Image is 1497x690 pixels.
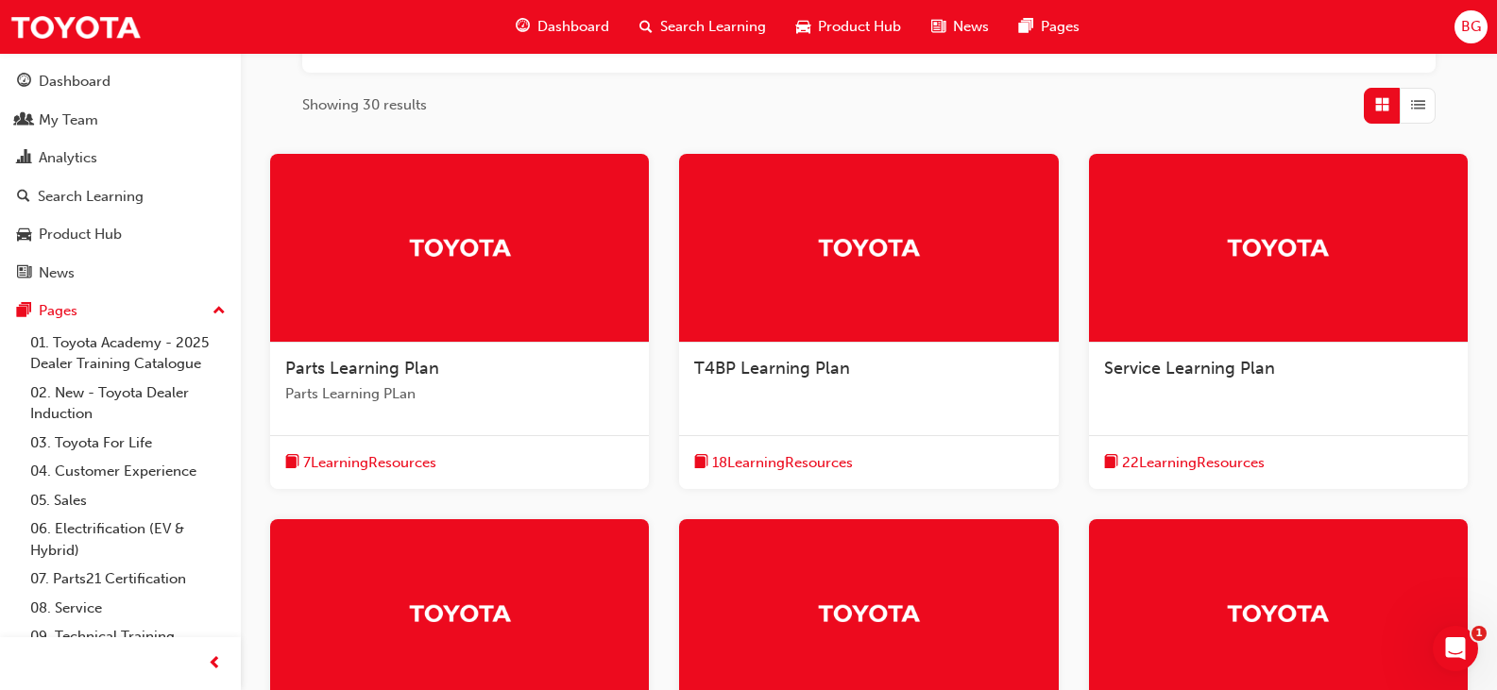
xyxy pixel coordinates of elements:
span: news-icon [931,15,945,39]
div: Analytics [39,147,97,169]
img: Trak [408,597,512,630]
span: T4BP Learning Plan [694,358,850,379]
span: people-icon [17,112,31,129]
a: 07. Parts21 Certification [23,564,233,594]
span: BG [1461,16,1481,38]
a: Dashboard [8,64,233,99]
span: 1 [1471,626,1487,641]
span: Showing 30 results [302,94,427,116]
a: 05. Sales [23,486,233,515]
button: DashboardMy TeamAnalyticsSearch LearningProduct HubNews [8,60,233,294]
div: Search Learning [38,186,144,208]
span: search-icon [17,189,30,206]
a: Search Learning [8,179,233,214]
a: TrakT4BP Learning Planbook-icon18LearningResources [679,154,1058,490]
span: car-icon [796,15,810,39]
span: guage-icon [17,74,31,91]
span: search-icon [639,15,653,39]
a: News [8,256,233,291]
a: TrakParts Learning PlanParts Learning PLanbook-icon7LearningResources [270,154,649,490]
a: 04. Customer Experience [23,457,233,486]
img: Trak [817,597,921,630]
a: 02. New - Toyota Dealer Induction [23,379,233,429]
span: car-icon [17,227,31,244]
span: news-icon [17,265,31,282]
a: 03. Toyota For Life [23,429,233,458]
a: Product Hub [8,217,233,252]
span: pages-icon [1019,15,1033,39]
span: pages-icon [17,303,31,320]
a: 01. Toyota Academy - 2025 Dealer Training Catalogue [23,328,233,379]
span: up-icon [213,299,226,324]
div: News [39,262,75,284]
span: chart-icon [17,150,31,167]
a: 08. Service [23,594,233,623]
span: prev-icon [208,652,222,676]
span: book-icon [694,451,708,475]
span: News [953,16,989,38]
span: Search Learning [660,16,766,38]
button: Pages [8,294,233,328]
a: guage-iconDashboard [501,8,624,46]
span: Product Hub [818,16,901,38]
span: book-icon [1104,451,1118,475]
span: 7 Learning Resources [303,452,436,474]
span: 18 Learning Resources [712,452,853,474]
span: List [1411,94,1425,116]
button: book-icon18LearningResources [694,451,853,475]
img: Trak [1226,230,1330,263]
a: pages-iconPages [1004,8,1095,46]
img: Trak [1226,597,1330,630]
button: BG [1454,10,1488,43]
div: My Team [39,109,98,131]
a: car-iconProduct Hub [781,8,916,46]
div: Product Hub [39,224,122,245]
span: Parts Learning Plan [285,358,439,379]
button: book-icon7LearningResources [285,451,436,475]
div: Pages [39,300,77,322]
a: 06. Electrification (EV & Hybrid) [23,514,233,564]
a: TrakService Learning Planbook-icon22LearningResources [1089,154,1468,490]
img: Trak [9,6,142,48]
span: Parts Learning PLan [285,383,634,405]
a: 09. Technical Training [23,622,233,651]
img: Trak [817,230,921,263]
span: Service Learning Plan [1104,358,1275,379]
span: book-icon [285,451,299,475]
a: news-iconNews [916,8,1004,46]
a: My Team [8,103,233,138]
a: Analytics [8,141,233,176]
iframe: Intercom live chat [1433,626,1478,671]
button: book-icon22LearningResources [1104,451,1265,475]
span: Pages [1041,16,1080,38]
span: 22 Learning Resources [1122,452,1265,474]
span: Grid [1375,94,1389,116]
div: Dashboard [39,71,111,93]
span: Dashboard [537,16,609,38]
a: search-iconSearch Learning [624,8,781,46]
span: guage-icon [516,15,530,39]
img: Trak [408,230,512,263]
